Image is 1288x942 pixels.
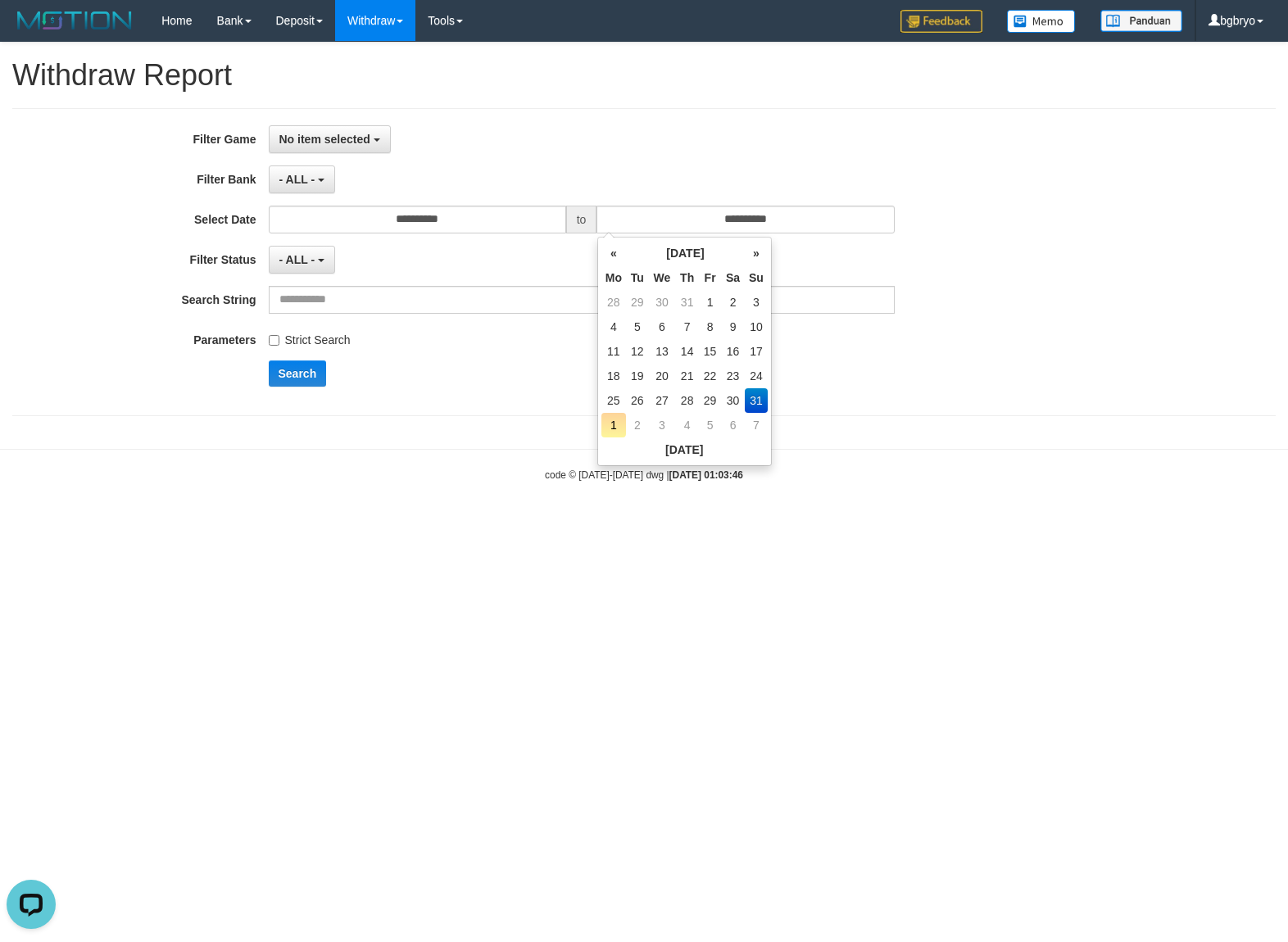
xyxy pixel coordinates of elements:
td: 10 [745,315,768,339]
td: 14 [675,339,699,364]
td: 6 [721,413,745,437]
td: 11 [601,339,626,364]
th: [DATE] [626,241,745,265]
td: 16 [721,339,745,364]
img: Button%20Memo.svg [1007,10,1076,33]
img: panduan.png [1100,10,1182,32]
td: 26 [626,388,649,413]
button: - ALL - [269,165,335,193]
td: 28 [675,388,699,413]
td: 22 [699,364,721,388]
span: to [566,206,597,233]
td: 24 [745,364,768,388]
td: 4 [675,413,699,437]
td: 5 [699,413,721,437]
td: 9 [721,315,745,339]
th: [DATE] [601,437,768,462]
td: 19 [626,364,649,388]
td: 7 [745,413,768,437]
th: » [745,241,768,265]
th: Su [745,265,768,290]
span: - ALL - [279,253,315,266]
td: 28 [601,290,626,315]
td: 20 [649,364,676,388]
button: No item selected [269,125,391,153]
td: 13 [649,339,676,364]
td: 29 [626,290,649,315]
td: 1 [601,413,626,437]
td: 4 [601,315,626,339]
td: 31 [675,290,699,315]
td: 18 [601,364,626,388]
td: 3 [649,413,676,437]
td: 8 [699,315,721,339]
th: Fr [699,265,721,290]
td: 6 [649,315,676,339]
th: « [601,241,626,265]
td: 12 [626,339,649,364]
td: 2 [721,290,745,315]
span: - ALL - [279,173,315,186]
img: MOTION_logo.png [12,8,137,33]
input: Strict Search [269,335,279,346]
td: 1 [699,290,721,315]
td: 21 [675,364,699,388]
strong: [DATE] 01:03:46 [669,469,743,481]
td: 29 [699,388,721,413]
span: No item selected [279,133,370,146]
td: 5 [626,315,649,339]
button: Open LiveChat chat widget [7,7,56,56]
td: 2 [626,413,649,437]
td: 17 [745,339,768,364]
td: 31 [745,388,768,413]
td: 23 [721,364,745,388]
td: 30 [649,290,676,315]
button: - ALL - [269,246,335,274]
td: 27 [649,388,676,413]
th: Sa [721,265,745,290]
th: We [649,265,676,290]
h1: Withdraw Report [12,59,1276,92]
th: Tu [626,265,649,290]
th: Mo [601,265,626,290]
th: Th [675,265,699,290]
td: 15 [699,339,721,364]
button: Search [269,360,327,387]
td: 30 [721,388,745,413]
td: 3 [745,290,768,315]
label: Strict Search [269,326,351,348]
img: Feedback.jpg [900,10,982,33]
td: 25 [601,388,626,413]
td: 7 [675,315,699,339]
small: code © [DATE]-[DATE] dwg | [545,469,743,481]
